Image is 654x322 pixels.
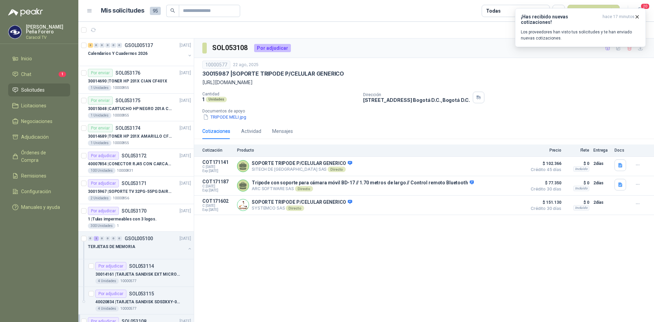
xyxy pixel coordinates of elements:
span: Inicio [21,55,32,62]
h3: ¡Has recibido nuevas cotizaciones! [521,14,600,25]
div: 0 [111,236,116,241]
div: Directo [328,167,346,172]
div: Incluido [573,205,589,211]
p: Producto [237,148,523,153]
span: $ 77.350 [527,179,561,187]
div: Por adjudicar [88,152,119,160]
span: Crédito 30 días [527,187,561,191]
p: COT171602 [202,198,233,204]
div: 2 [94,236,99,241]
p: SOPORTE TRIPODE P/CELULAR GENERICO [252,199,352,205]
a: Por adjudicarSOL053172[DATE] 40007854 |CONECTOR RJ45 CON CARCASA CAT 5E100 Unidades10000831 [78,149,194,177]
span: C: [DATE] [202,165,233,169]
div: Por adjudicar [88,207,119,215]
div: Por adjudicar [95,290,126,298]
a: Por enviarSOL053175[DATE] 30015048 |CARTUCHO HP NEGRO 201A CF400X1 Unidades10000855 [78,94,194,121]
span: Exp: [DATE] [202,188,233,193]
p: Cantidad [202,92,358,96]
p: Entrega [593,148,610,153]
p: $ 0 [565,179,589,187]
span: Configuración [21,188,51,195]
div: Unidades [206,97,227,102]
p: [DATE] [180,208,191,214]
a: Manuales y ayuda [8,201,70,214]
a: Por adjudicarSOL053170[DATE] 1 |Tulas impermeables con 3 logos.300 Unidades1 [78,204,194,232]
p: [DATE] [180,70,191,76]
a: Por adjudicarSOL053171[DATE] 30015967 |SOPORTE TV 32PG-55PG DAIRU LPA52-446KIT22 Unidades10000856 [78,177,194,204]
h3: SOL053108 [212,43,249,53]
p: SYSTEMCO SAS [252,205,352,211]
div: Incluido [573,166,589,172]
img: Logo peakr [8,8,43,16]
p: SOL053114 [129,264,154,269]
p: SOPORTE TRIPODE P/CELULAR GENERICO [252,160,352,167]
p: SOL053115 [129,291,154,296]
p: [URL][DOMAIN_NAME] [202,79,646,86]
span: Exp: [DATE] [202,208,233,212]
p: [DATE] [180,42,191,49]
div: 1 Unidades [88,85,111,91]
div: 0 [99,43,105,48]
div: Actividad [241,127,261,135]
a: Órdenes de Compra [8,146,70,167]
div: Mensajes [272,127,293,135]
button: ¡Has recibido nuevas cotizaciones!hace 17 minutos Los proveedores han visto tus solicitudes y te ... [515,8,646,47]
p: 30015987 | SOPORTE TRIPODE P/CELULAR GENERICO [202,70,344,77]
div: 0 [117,43,122,48]
div: 0 [105,43,110,48]
p: Caracol TV [26,35,70,40]
p: SITECH DE [GEOGRAPHIC_DATA] SAS [252,167,352,172]
p: ARC SOFTWARE SAS [252,186,474,191]
div: 1 Unidades [88,140,111,146]
p: Cotización [202,148,233,153]
p: Los proveedores han visto tus solicitudes y te han enviado nuevas cotizaciones. [521,29,640,41]
p: 10000855 [113,113,129,118]
h1: Mis solicitudes [101,6,144,16]
span: $ 102.366 [527,159,561,168]
span: Manuales y ayuda [21,203,60,211]
a: Por enviarSOL053176[DATE] 30014690 |TONER HP 201X CIAN CF401X1 Unidades10000855 [78,66,194,94]
p: SOL053175 [115,98,140,103]
p: Dirección [363,92,470,97]
div: Por adjudicar [254,44,291,52]
a: Licitaciones [8,99,70,112]
p: Tripode con soporte para cámara móvil BD-17 // 1.70 metros de largo // Control remoto Bluetooth [252,180,474,186]
span: Negociaciones [21,118,52,125]
div: 4 Unidades [95,278,119,284]
p: [STREET_ADDRESS] Bogotá D.C. , Bogotá D.C. [363,97,470,103]
a: Chat1 [8,68,70,81]
div: Por enviar [88,96,113,105]
p: Calendarios Y Cuadernos 2026 [88,50,147,57]
a: Adjudicación [8,131,70,143]
span: Chat [21,71,31,78]
div: 0 [105,236,110,241]
span: Licitaciones [21,102,46,109]
div: 300 Unidades [88,223,115,229]
p: 2 días [593,159,610,168]
p: Precio [527,148,561,153]
div: 2 Unidades [88,196,111,201]
p: $ 0 [565,198,589,206]
div: 1 Unidades [88,113,111,118]
p: SOL053176 [115,71,140,75]
a: 0 2 0 0 0 0 GSOL005100[DATE] TERJETAS DE MEMORIA [88,234,192,256]
div: Por adjudicar [95,262,126,270]
div: 3 [88,43,93,48]
p: 30014161 | TARJETA SANDISK EXT MICRO SDXC UHS128GB [95,271,180,278]
p: [DATE] [180,180,191,187]
img: Company Logo [237,199,249,211]
div: Directo [295,186,313,191]
p: 30015048 | CARTUCHO HP NEGRO 201A CF400X [88,106,173,112]
p: 10000831 [117,168,133,173]
p: $ 0 [565,159,589,168]
p: 10000577 [120,278,137,284]
a: Inicio [8,52,70,65]
p: 1 [117,223,119,229]
span: C: [DATE] [202,184,233,188]
span: 95 [150,7,161,15]
div: Cotizaciones [202,127,230,135]
span: Crédito 45 días [527,168,561,172]
p: SOL053172 [122,153,146,158]
a: 3 0 0 0 0 0 GSOL005137[DATE] Calendarios Y Cuadernos 2026 [88,41,192,63]
span: C: [DATE] [202,204,233,208]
